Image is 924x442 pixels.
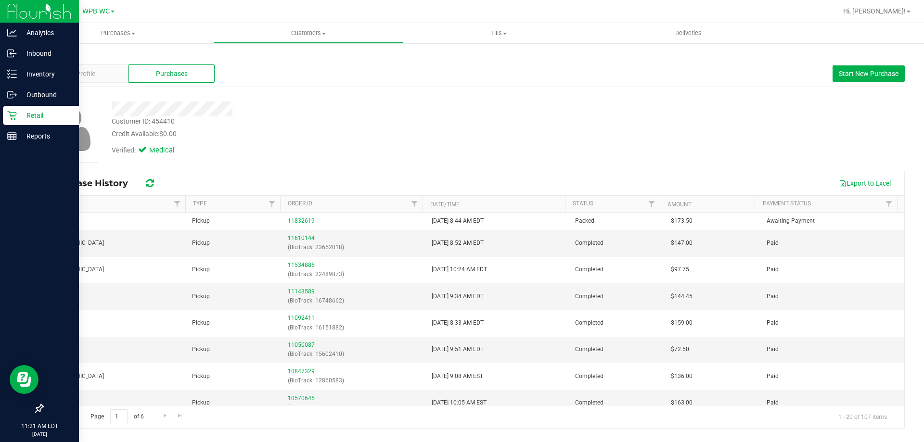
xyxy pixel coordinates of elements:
span: [DATE] 9:34 AM EDT [432,292,484,301]
span: Tills [404,29,593,38]
p: Retail [17,110,75,121]
span: $159.00 [671,318,693,328]
a: Filter [644,196,660,212]
span: Completed [575,318,603,328]
a: Filter [881,196,897,212]
a: Type [193,200,207,207]
div: Credit Available: [112,129,536,139]
span: [DATE] 8:33 AM EDT [432,318,484,328]
inline-svg: Analytics [7,28,17,38]
span: Purchases [23,29,213,38]
inline-svg: Retail [7,111,17,120]
span: Pickup [192,398,210,407]
p: (BioTrack: 12860583) [288,376,420,385]
span: [DATE] 8:44 AM EDT [432,216,484,226]
button: Start New Purchase [833,65,905,82]
input: 1 [110,409,128,424]
inline-svg: Reports [7,131,17,141]
span: [DATE] 9:51 AM EDT [432,345,484,354]
a: 11534885 [288,262,315,268]
span: $72.50 [671,345,689,354]
span: 1 - 20 of 107 items [831,409,895,424]
a: Go to the next page [158,409,172,422]
a: Status [573,200,593,207]
span: Pickup [192,372,210,381]
span: Page of 6 [82,409,152,424]
a: Date/Time [430,201,460,208]
span: WPB WC [82,7,110,15]
span: Completed [575,292,603,301]
a: 11610144 [288,235,315,241]
span: Paid [767,265,779,274]
span: Paid [767,318,779,328]
inline-svg: Inventory [7,69,17,79]
span: [DATE] 10:05 AM EST [432,398,487,407]
span: Completed [575,239,603,248]
a: Filter [169,196,185,212]
a: Go to the last page [173,409,187,422]
span: Medical [149,145,188,156]
p: Reports [17,130,75,142]
span: Paid [767,345,779,354]
p: (BioTrack: 8966215) [288,403,420,412]
a: Deliveries [593,23,783,43]
span: Completed [575,265,603,274]
a: Order ID [288,200,312,207]
span: Pickup [192,345,210,354]
p: Inbound [17,48,75,59]
p: Inventory [17,68,75,80]
span: Purchases [156,69,188,79]
a: Purchases [23,23,213,43]
span: Purchase History [50,178,138,189]
p: Analytics [17,27,75,38]
span: Pickup [192,292,210,301]
inline-svg: Inbound [7,49,17,58]
span: Paid [767,398,779,407]
span: Pickup [192,216,210,226]
span: Deliveries [662,29,715,38]
span: Customers [214,29,403,38]
span: Paid [767,292,779,301]
span: [DATE] 8:52 AM EDT [432,239,484,248]
span: $163.00 [671,398,693,407]
span: Start New Purchase [839,70,898,77]
a: 10847329 [288,368,315,375]
p: (BioTrack: 22489873) [288,270,420,279]
span: Pickup [192,318,210,328]
a: 11092411 [288,315,315,321]
span: Completed [575,398,603,407]
a: Filter [407,196,423,212]
span: Completed [575,372,603,381]
span: [DATE] 10:24 AM EDT [432,265,487,274]
a: Filter [264,196,280,212]
p: 11:21 AM EDT [4,422,75,430]
inline-svg: Outbound [7,90,17,100]
span: $0.00 [159,130,177,138]
a: 11832619 [288,217,315,224]
span: Paid [767,239,779,248]
p: (BioTrack: 16151882) [288,323,420,332]
a: 11050087 [288,341,315,348]
a: Customers [213,23,403,43]
span: Pickup [192,239,210,248]
span: Pickup [192,265,210,274]
span: $97.75 [671,265,689,274]
p: Outbound [17,89,75,101]
span: $144.45 [671,292,693,301]
p: (BioTrack: 23652018) [288,243,420,252]
p: [DATE] [4,430,75,438]
button: Export to Excel [833,175,897,191]
span: Hi, [PERSON_NAME]! [843,7,906,15]
a: Tills [403,23,593,43]
p: (BioTrack: 16748662) [288,296,420,305]
div: Customer ID: 454410 [112,116,175,126]
span: Completed [575,345,603,354]
span: Awaiting Payment [767,216,815,226]
span: $136.00 [671,372,693,381]
div: Verified: [112,145,188,156]
a: 11143589 [288,288,315,295]
span: [DATE] 9:08 AM EST [432,372,483,381]
a: Amount [667,201,692,208]
span: Packed [575,216,594,226]
span: $173.50 [671,216,693,226]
